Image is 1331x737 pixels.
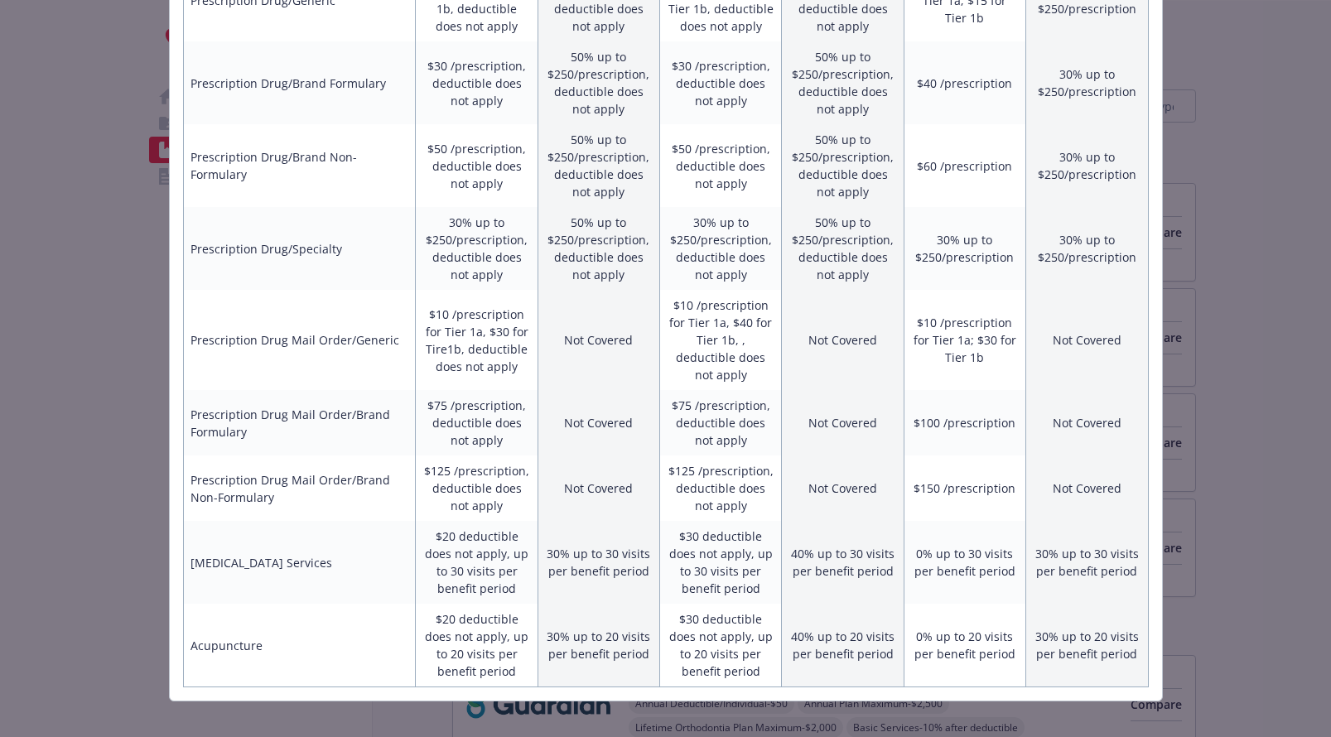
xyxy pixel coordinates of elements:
[183,521,416,604] td: [MEDICAL_DATA] Services
[782,41,904,124] td: 50% up to $250/prescription, deductible does not apply
[904,521,1025,604] td: 0% up to 30 visits per benefit period
[660,41,782,124] td: $30 /prescription, deductible does not apply
[782,124,904,207] td: 50% up to $250/prescription, deductible does not apply
[782,207,904,290] td: 50% up to $250/prescription, deductible does not apply
[416,290,538,390] td: $10 /prescription for Tier 1a, $30 for Tire1b, deductible does not apply
[1026,207,1148,290] td: 30% up to $250/prescription
[782,455,904,521] td: Not Covered
[416,207,538,290] td: 30% up to $250/prescription, deductible does not apply
[183,390,416,455] td: Prescription Drug Mail Order/Brand Formulary
[782,390,904,455] td: Not Covered
[904,124,1025,207] td: $60 /prescription
[538,124,659,207] td: 50% up to $250/prescription, deductible does not apply
[904,290,1025,390] td: $10 /prescription for Tier 1a; $30 for Tier 1b
[183,207,416,290] td: Prescription Drug/Specialty
[660,290,782,390] td: $10 /prescription for Tier 1a, $40 for Tier 1b, , deductible does not apply
[538,290,659,390] td: Not Covered
[1026,604,1148,687] td: 30% up to 20 visits per benefit period
[538,604,659,687] td: 30% up to 20 visits per benefit period
[538,455,659,521] td: Not Covered
[904,455,1025,521] td: $150 /prescription
[416,124,538,207] td: $50 /prescription, deductible does not apply
[416,455,538,521] td: $125 /prescription, deductible does not apply
[183,455,416,521] td: Prescription Drug Mail Order/Brand Non-Formulary
[416,41,538,124] td: $30 /prescription, deductible does not apply
[538,41,659,124] td: 50% up to $250/prescription, deductible does not apply
[660,390,782,455] td: $75 /prescription, deductible does not apply
[660,521,782,604] td: $30 deductible does not apply, up to 30 visits per benefit period
[1026,390,1148,455] td: Not Covered
[416,604,538,687] td: $20 deductible does not apply, up to 20 visits per benefit period
[1026,41,1148,124] td: 30% up to $250/prescription
[904,390,1025,455] td: $100 /prescription
[660,604,782,687] td: $30 deductible does not apply, up to 20 visits per benefit period
[183,604,416,687] td: Acupuncture
[416,390,538,455] td: $75 /prescription, deductible does not apply
[416,521,538,604] td: $20 deductible does not apply, up to 30 visits per benefit period
[1026,455,1148,521] td: Not Covered
[904,41,1025,124] td: $40 /prescription
[538,390,659,455] td: Not Covered
[538,207,659,290] td: 50% up to $250/prescription, deductible does not apply
[660,124,782,207] td: $50 /prescription, deductible does not apply
[183,41,416,124] td: Prescription Drug/Brand Formulary
[660,455,782,521] td: $125 /prescription, deductible does not apply
[183,124,416,207] td: Prescription Drug/Brand Non-Formulary
[904,604,1025,687] td: 0% up to 20 visits per benefit period
[782,290,904,390] td: Not Covered
[1026,124,1148,207] td: 30% up to $250/prescription
[660,207,782,290] td: 30% up to $250/prescription, deductible does not apply
[782,521,904,604] td: 40% up to 30 visits per benefit period
[1026,290,1148,390] td: Not Covered
[782,604,904,687] td: 40% up to 20 visits per benefit period
[1026,521,1148,604] td: 30% up to 30 visits per benefit period
[538,521,659,604] td: 30% up to 30 visits per benefit period
[183,290,416,390] td: Prescription Drug Mail Order/Generic
[904,207,1025,290] td: 30% up to $250/prescription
